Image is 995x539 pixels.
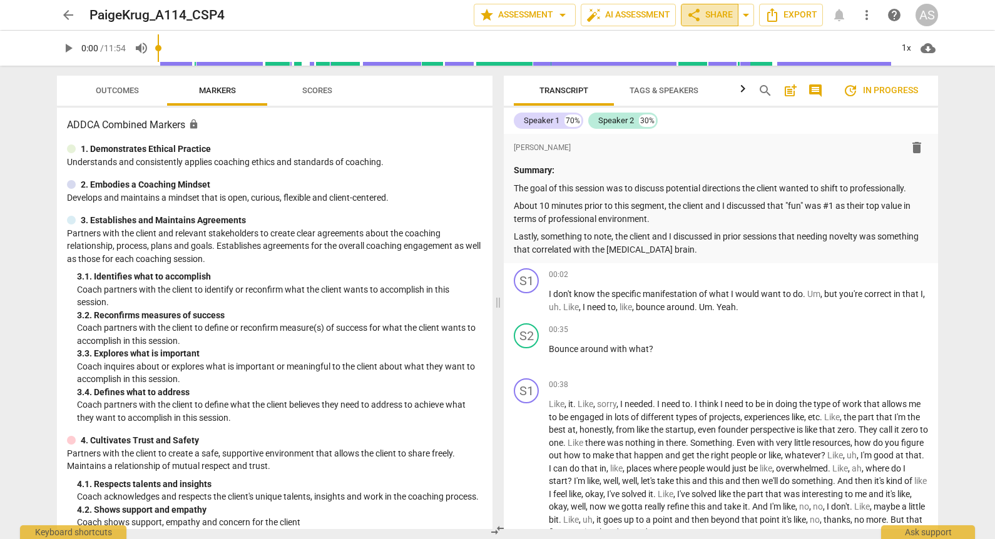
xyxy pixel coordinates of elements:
span: can [553,463,569,473]
span: auto_fix_high [586,8,601,23]
span: of [631,412,641,422]
span: best [549,425,568,435]
span: just [732,463,748,473]
span: call [879,425,894,435]
span: Bounce [549,344,580,354]
p: The goal of this session was to discuss potential directions the client wanted to shift to profes... [514,182,928,195]
span: is [797,425,805,435]
span: delete [909,140,924,155]
span: update [843,83,858,98]
span: , [576,425,579,435]
span: . [563,438,568,448]
button: Assessment [474,4,576,26]
span: the [907,412,920,422]
span: how [564,450,583,460]
span: manifestation [643,289,699,299]
span: to [682,399,690,409]
p: Coach inquires about or explores what is important or meaningful to the client about what they wa... [77,360,482,386]
p: 2. Embodies a Coaching Mindset [81,178,210,191]
span: Filler word [807,289,820,299]
span: at [568,425,576,435]
span: that [581,463,600,473]
p: Partners with the client to create a safe, supportive environment that allows the client to share... [67,447,482,473]
span: . [690,399,695,409]
span: Export [765,8,817,23]
span: take [657,476,676,486]
span: AI Assessment [586,8,670,23]
span: . [833,476,837,486]
h2: PaigeKrug_A114_CSP4 [89,8,225,23]
span: whatever [785,450,821,460]
span: think [699,399,720,409]
span: [PERSON_NAME] [514,143,571,153]
span: play_arrow [61,41,76,56]
span: , [781,450,785,460]
span: , [850,438,854,448]
span: do [873,438,885,448]
span: 00:38 [549,380,568,390]
span: happen [634,450,665,460]
span: experiences [744,412,792,422]
span: then [742,476,762,486]
span: of [832,399,842,409]
span: types [676,412,699,422]
span: , [740,412,744,422]
span: ? [568,476,574,486]
span: people [731,450,758,460]
span: people [679,463,707,473]
div: Speaker 2 [598,114,634,127]
span: how [854,438,873,448]
span: be [755,399,767,409]
span: the [696,450,711,460]
span: ? [649,344,653,354]
button: Show/Hide comments [805,81,825,101]
span: etc [808,412,820,422]
a: Help [883,4,906,26]
span: of [699,412,709,422]
span: , [593,399,597,409]
span: , [632,302,636,312]
span: post_add [783,83,798,98]
span: volume_up [134,41,149,56]
span: Filler word [578,399,593,409]
span: , [612,425,616,435]
span: needed [625,399,653,409]
span: Um [699,302,712,312]
span: more_vert [859,8,874,23]
span: around [580,344,610,354]
span: , [637,476,641,486]
span: Filler word [597,399,616,409]
span: in [606,412,615,422]
span: I [657,399,661,409]
p: Partners with the client and relevant stakeholders to create clear agreements about the coaching ... [67,227,482,266]
span: need [587,302,608,312]
span: that [906,450,922,460]
span: , [579,302,583,312]
span: , [840,412,844,422]
button: Volume [130,37,153,59]
span: figure [901,438,924,448]
span: very [776,438,794,448]
span: compare_arrows [490,523,505,538]
span: the [597,289,611,299]
span: that [902,289,921,299]
span: well [622,476,637,486]
span: know [574,289,597,299]
span: specific [611,289,643,299]
span: of [904,476,914,486]
span: , [862,463,865,473]
span: would [707,463,732,473]
span: the [799,399,814,409]
span: like [587,476,600,486]
span: Filler word [852,463,862,473]
span: I [921,289,923,299]
span: in [767,399,775,409]
span: of [699,289,709,299]
div: 4. 1. Respects talents and insights [77,478,482,491]
span: comment [808,83,823,98]
span: with [610,344,629,354]
button: Sharing summary [738,4,754,26]
span: share [686,8,702,23]
span: that [819,425,837,435]
span: part [858,412,876,422]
